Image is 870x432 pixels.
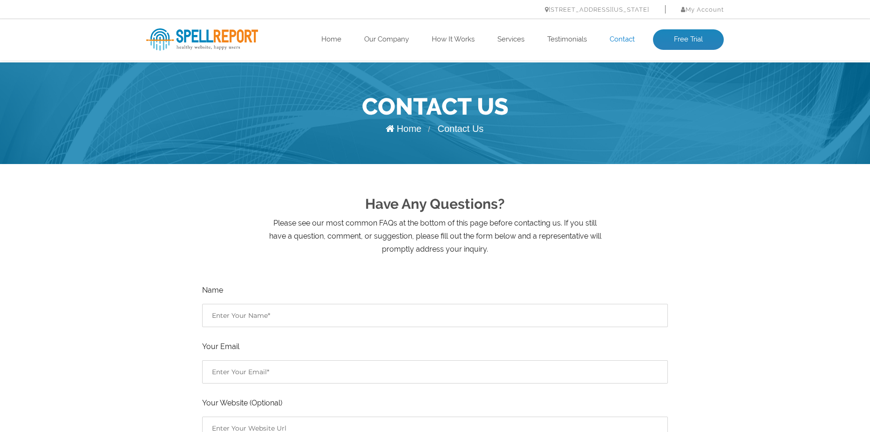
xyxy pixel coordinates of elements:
span: / [428,125,430,133]
input: Enter Your Email* [202,360,668,384]
label: Name [202,284,668,297]
span: Contact Us [437,123,483,134]
input: Enter Your Name* [202,304,668,327]
h1: Contact Us [146,90,724,123]
label: Your Email [202,340,668,353]
p: Please see our most common FAQs at the bottom of this page before contacting us. If you still hav... [267,217,603,256]
a: Home [386,123,421,134]
h2: Have Any Questions? [146,192,724,217]
label: Your Website (Optional) [202,397,668,410]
